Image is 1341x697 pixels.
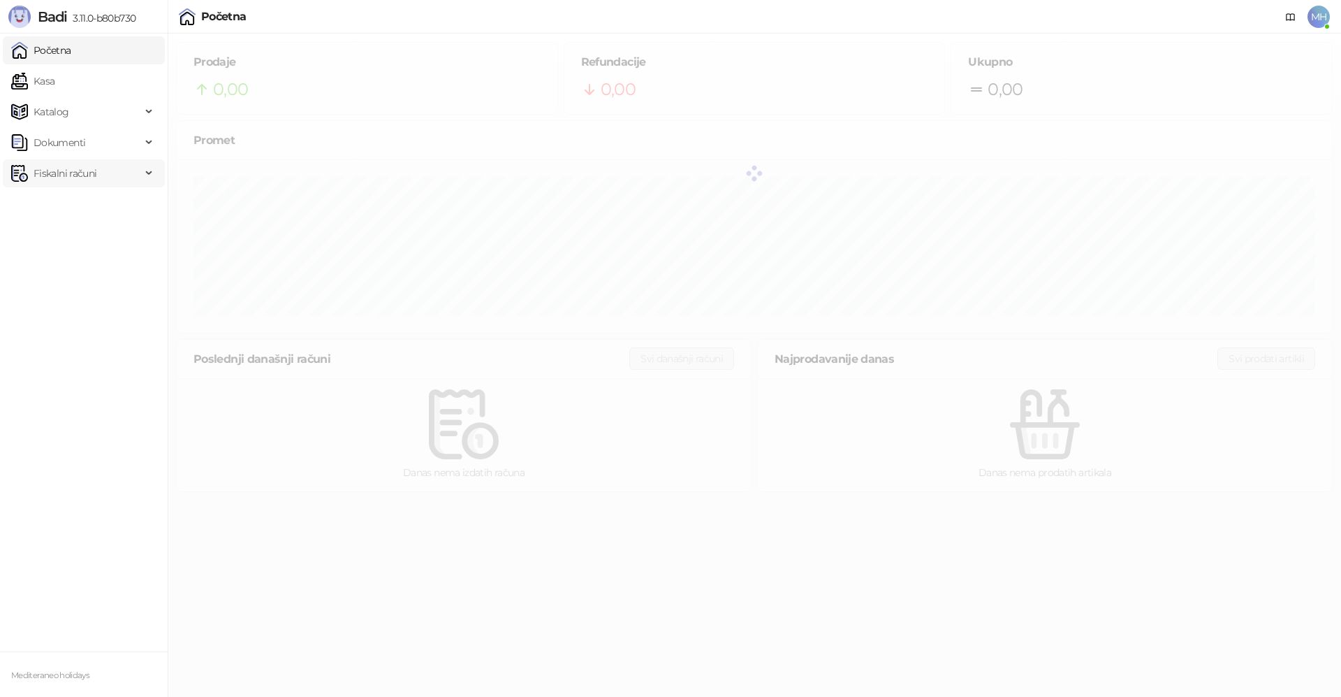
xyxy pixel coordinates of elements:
span: Fiskalni računi [34,159,96,187]
img: Logo [8,6,31,28]
a: Kasa [11,67,54,95]
a: Dokumentacija [1280,6,1302,28]
div: Početna [201,11,247,22]
span: Dokumenti [34,129,85,157]
a: Početna [11,36,71,64]
span: MH [1307,6,1330,28]
small: Mediteraneo holidays [11,670,89,680]
span: Katalog [34,98,69,126]
span: Badi [38,8,67,25]
span: 3.11.0-b80b730 [67,12,135,24]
